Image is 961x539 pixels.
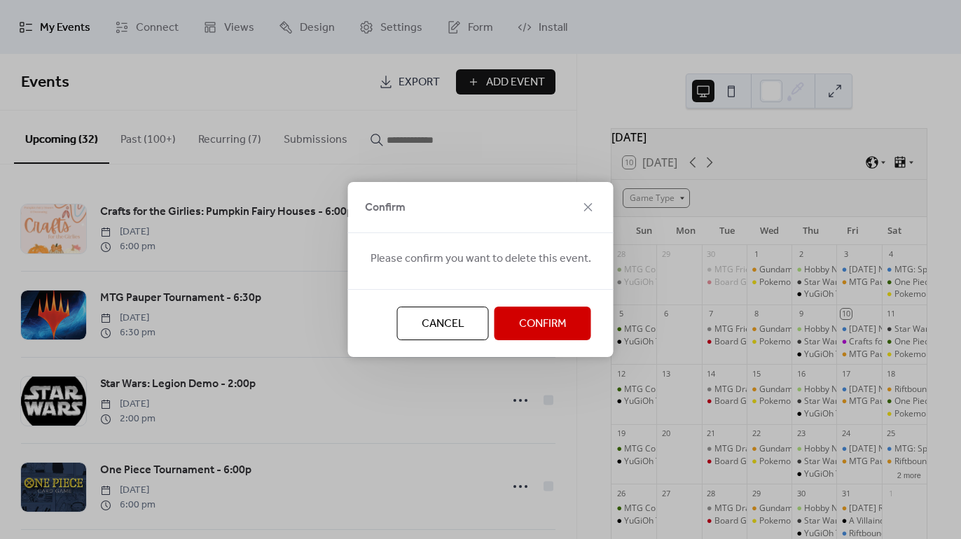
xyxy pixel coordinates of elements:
button: Cancel [397,307,489,340]
span: Confirm [365,199,406,216]
button: Confirm [495,307,591,340]
span: Cancel [422,316,464,332]
span: Please confirm you want to delete this event. [371,251,591,267]
span: Confirm [519,316,567,332]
